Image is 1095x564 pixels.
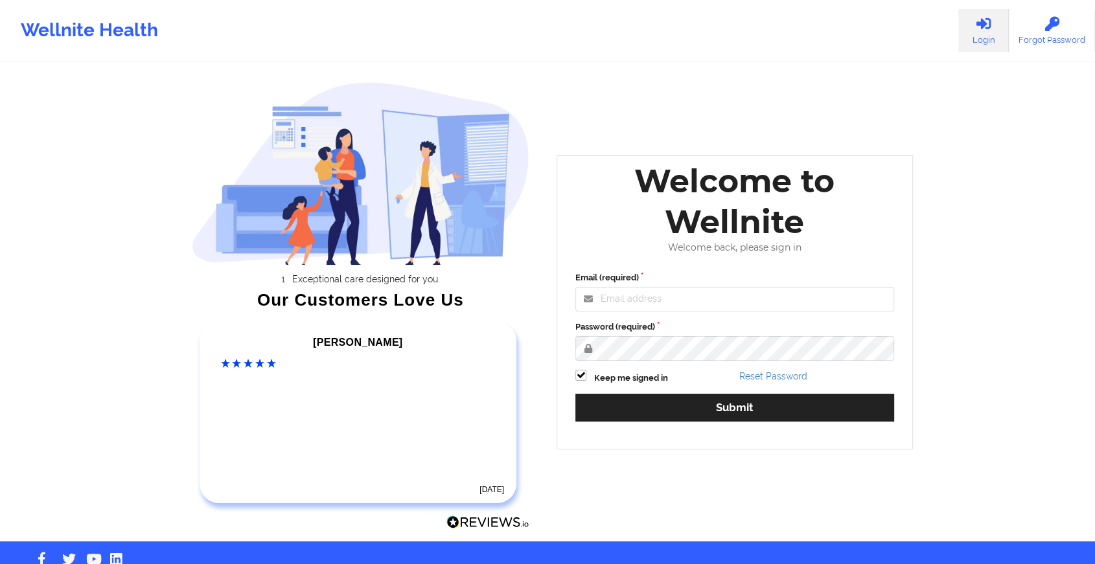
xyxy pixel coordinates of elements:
a: Reviews.io Logo [446,515,529,532]
div: Welcome back, please sign in [566,242,903,253]
label: Keep me signed in [594,372,668,385]
li: Exceptional care designed for you. [203,274,529,284]
div: Our Customers Love Us [192,293,530,306]
img: wellnite-auth-hero_200.c722682e.png [192,82,530,265]
span: [PERSON_NAME] [313,337,402,348]
button: Submit [575,394,894,422]
label: Password (required) [575,321,894,333]
div: Welcome to Wellnite [566,161,903,242]
input: Email address [575,287,894,311]
a: Login [958,9,1009,52]
a: Reset Password [739,371,807,381]
time: [DATE] [479,485,504,494]
label: Email (required) [575,271,894,284]
a: Forgot Password [1009,9,1095,52]
img: Reviews.io Logo [446,515,529,529]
